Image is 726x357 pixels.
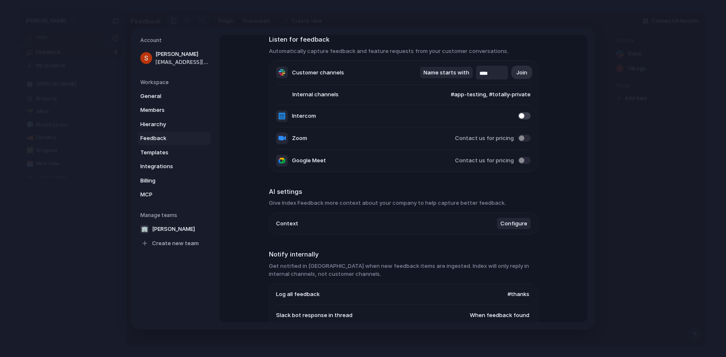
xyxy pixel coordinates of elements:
[511,66,532,79] button: Join
[269,250,538,259] h2: Notify internally
[269,187,538,197] h2: AI settings
[497,218,531,230] button: Configure
[276,290,320,299] span: Log all feedback
[138,103,211,117] a: Members
[138,237,211,250] a: Create new team
[138,132,211,145] a: Feedback
[292,69,344,77] span: Customer channels
[155,58,209,66] span: [EMAIL_ADDRESS][DOMAIN_NAME]
[140,37,211,44] h5: Account
[138,146,211,159] a: Templates
[138,188,211,201] a: MCP
[140,212,211,219] h5: Manage teams
[434,90,531,99] span: #app-testing, #totally-private
[269,47,538,56] h3: Automatically capture feedback and feature requests from your customer conversations.
[138,48,211,69] a: [PERSON_NAME][EMAIL_ADDRESS][DOMAIN_NAME]
[455,134,514,143] span: Contact us for pricing
[140,79,211,86] h5: Workspace
[138,118,211,131] a: Hierarchy
[470,311,529,320] span: When feedback found
[140,92,194,100] span: General
[292,134,307,143] span: Zoom
[155,50,209,58] span: [PERSON_NAME]
[152,239,199,248] span: Create new team
[468,310,531,321] button: When feedback found
[138,222,211,236] a: 🏢[PERSON_NAME]
[140,120,194,129] span: Hierarchy
[140,177,194,185] span: Billing
[508,290,529,299] span: #thanks
[276,219,298,228] span: Context
[269,199,538,207] h3: Give Index Feedback more context about your company to help capture better feedback.
[152,225,195,233] span: [PERSON_NAME]
[420,67,473,79] button: Name starts with
[276,90,339,99] span: Internal channels
[140,106,194,114] span: Members
[138,90,211,103] a: General
[140,148,194,157] span: Templates
[506,289,531,300] button: #thanks
[140,162,194,171] span: Integrations
[516,69,527,77] span: Join
[138,160,211,173] a: Integrations
[292,112,316,120] span: Intercom
[500,219,527,228] span: Configure
[140,190,194,199] span: MCP
[140,134,194,143] span: Feedback
[140,225,149,233] div: 🏢
[269,35,538,45] h2: Listen for feedback
[276,311,352,320] span: Slack bot response in thread
[269,262,538,278] h3: Get notified in [GEOGRAPHIC_DATA] when new feedback items are ingested. Index will only reply in ...
[292,156,326,165] span: Google Meet
[423,69,469,77] span: Name starts with
[138,174,211,188] a: Billing
[455,156,514,165] span: Contact us for pricing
